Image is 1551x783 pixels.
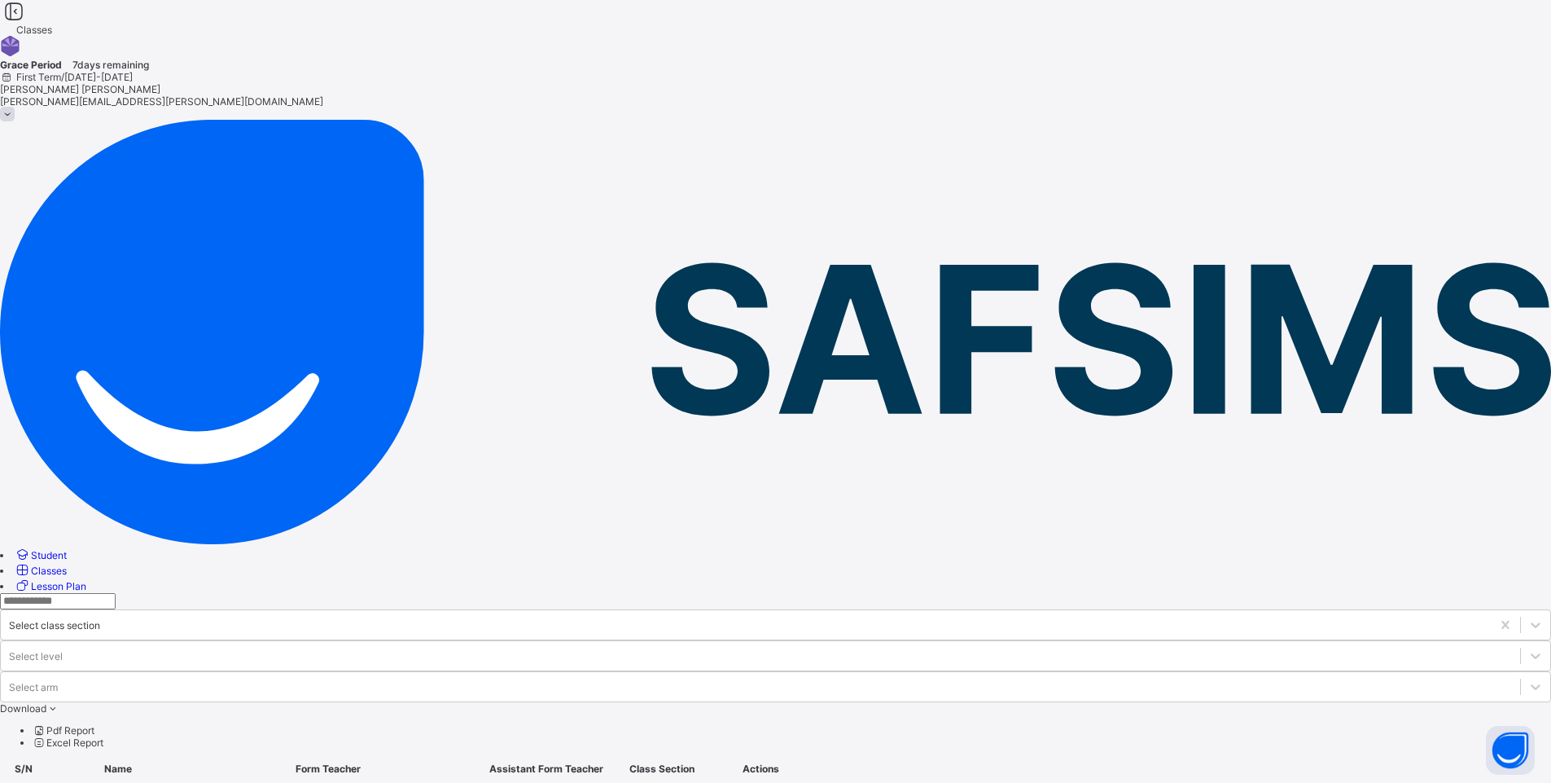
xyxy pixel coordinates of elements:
th: Actions [697,762,824,776]
span: 7 days remaining [72,59,149,71]
div: Select arm [9,680,58,693]
div: Select class section [9,618,100,631]
span: Classes [31,565,67,577]
th: S/N [3,762,44,776]
li: dropdown-list-item-null-0 [33,724,1551,737]
th: Name [46,762,191,776]
span: Student [31,549,67,561]
th: Assistant Form Teacher [465,762,627,776]
th: Class Section [629,762,695,776]
li: dropdown-list-item-null-1 [33,737,1551,749]
span: Classes [16,24,52,36]
a: Lesson Plan [14,580,86,592]
div: Select level [9,649,63,662]
a: Classes [14,565,67,577]
span: Lesson Plan [31,580,86,592]
a: Student [14,549,67,561]
button: Open asap [1486,726,1535,775]
th: Form Teacher [192,762,463,776]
